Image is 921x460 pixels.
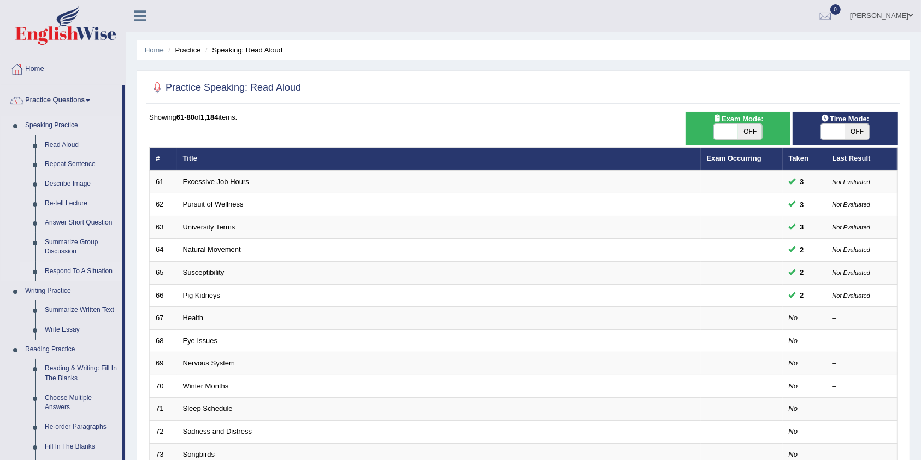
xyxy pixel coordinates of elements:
div: Showing of items. [149,112,898,122]
a: Reading & Writing: Fill In The Blanks [40,359,122,388]
h2: Practice Speaking: Read Aloud [149,80,301,96]
td: 71 [150,398,177,421]
a: Pursuit of Wellness [183,200,244,208]
small: Not Evaluated [833,269,870,276]
span: Exam Mode: [709,113,767,125]
a: Excessive Job Hours [183,178,249,186]
a: Speaking Practice [20,116,122,135]
a: Eye Issues [183,337,218,345]
a: Home [145,46,164,54]
span: You can still take this question [796,221,808,233]
a: Pig Kidneys [183,291,221,299]
span: You can still take this question [796,199,808,210]
span: OFF [845,124,869,139]
th: # [150,148,177,170]
th: Last Result [826,148,898,170]
a: Susceptibility [183,268,225,276]
a: Health [183,314,204,322]
td: 65 [150,262,177,285]
a: Repeat Sentence [40,155,122,174]
th: Taken [783,148,826,170]
div: Show exams occurring in exams [686,112,790,145]
a: Re-tell Lecture [40,194,122,214]
a: Natural Movement [183,245,241,253]
div: – [833,404,892,414]
span: You can still take this question [796,290,808,301]
a: Fill In The Blanks [40,437,122,457]
a: Write Essay [40,320,122,340]
a: Exam Occurring [707,154,761,162]
span: OFF [738,124,762,139]
td: 69 [150,352,177,375]
a: Respond To A Situation [40,262,122,281]
small: Not Evaluated [833,246,870,253]
small: Not Evaluated [833,179,870,185]
td: 68 [150,329,177,352]
span: You can still take this question [796,176,808,187]
em: No [789,359,798,367]
small: Not Evaluated [833,292,870,299]
div: – [833,358,892,369]
div: – [833,450,892,460]
a: Writing Practice [20,281,122,301]
a: Answer Short Question [40,213,122,233]
div: – [833,427,892,437]
b: 61-80 [176,113,194,121]
a: Sleep Schedule [183,404,233,412]
td: 62 [150,193,177,216]
a: Practice Questions [1,85,122,113]
td: 61 [150,170,177,193]
em: No [789,337,798,345]
a: Home [1,54,125,81]
a: Describe Image [40,174,122,194]
th: Title [177,148,701,170]
div: – [833,336,892,346]
em: No [789,382,798,390]
a: Re-order Paragraphs [40,417,122,437]
span: Time Mode: [817,113,873,125]
span: You can still take this question [796,244,808,256]
a: Reading Practice [20,340,122,359]
em: No [789,427,798,435]
td: 72 [150,420,177,443]
span: 0 [830,4,841,15]
td: 70 [150,375,177,398]
a: Read Aloud [40,135,122,155]
em: No [789,404,798,412]
td: 63 [150,216,177,239]
td: 64 [150,239,177,262]
div: – [833,381,892,392]
a: University Terms [183,223,235,231]
td: 66 [150,284,177,307]
small: Not Evaluated [833,224,870,231]
a: Songbirds [183,450,215,458]
small: Not Evaluated [833,201,870,208]
a: Summarize Written Text [40,300,122,320]
div: – [833,313,892,323]
a: Winter Months [183,382,229,390]
b: 1,184 [200,113,219,121]
a: Summarize Group Discussion [40,233,122,262]
a: Nervous System [183,359,235,367]
li: Speaking: Read Aloud [203,45,282,55]
td: 67 [150,307,177,330]
span: You can still take this question [796,267,808,278]
a: Choose Multiple Answers [40,388,122,417]
li: Practice [166,45,200,55]
a: Sadness and Distress [183,427,252,435]
em: No [789,314,798,322]
em: No [789,450,798,458]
